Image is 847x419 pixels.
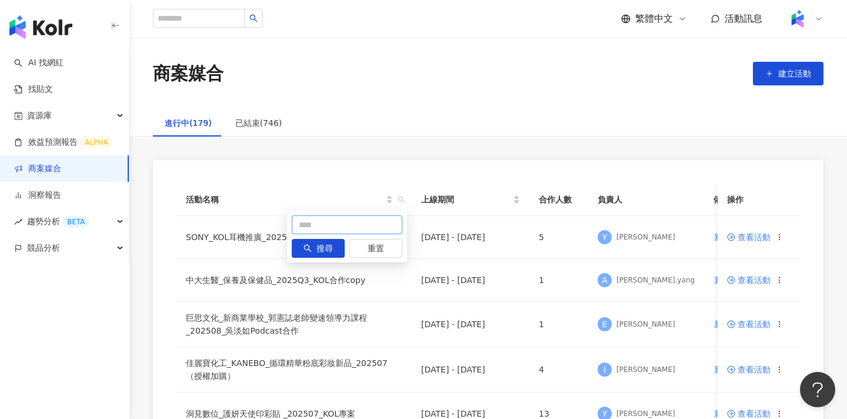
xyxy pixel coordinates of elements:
th: 合作人數 [529,184,588,216]
a: 找貼文 [14,84,53,95]
td: 4 [529,347,588,393]
span: search [304,244,312,252]
div: BETA [62,216,89,228]
a: 效益預測報告ALPHA [14,137,112,148]
button: 重置 [349,239,402,258]
td: SONY_KOL耳機推廣_202505 [176,216,412,259]
td: 中大生醫_保養及保健品_2025Q3_KOL合作copy [176,259,412,302]
span: rise [14,218,22,226]
span: 新增備註 [714,275,747,285]
td: 巨思文化_新商業學校_郭憲誌老師變速領導力課程_202508_吳淡如Podcast合作 [176,302,412,347]
th: 負責人 [588,184,704,216]
a: 查看活動 [727,320,771,328]
span: search [398,196,405,203]
div: [PERSON_NAME] [616,409,675,419]
td: 1 [529,302,588,347]
td: [DATE] - [DATE] [412,216,529,259]
span: 競品分析 [27,235,60,261]
button: 新增備註 [713,268,748,292]
td: 5 [529,216,588,259]
span: 繁體中文 [635,12,673,25]
a: 查看活動 [727,365,771,374]
span: 搜尋 [316,240,333,258]
th: 備註 [704,184,758,216]
span: 趨勢分析 [27,208,89,235]
span: 活動名稱 [186,193,384,206]
a: 洞察報告 [14,189,61,201]
img: logo [9,15,72,39]
span: 資源庫 [27,102,52,129]
button: 建立活動 [753,62,823,85]
td: [DATE] - [DATE] [412,259,529,302]
td: [DATE] - [DATE] [412,347,529,393]
th: 操作 [718,184,800,216]
a: 查看活動 [727,276,771,284]
span: I [603,363,606,376]
a: 查看活動 [727,410,771,418]
button: 新增備註 [713,312,748,336]
a: 查看活動 [727,233,771,241]
img: Kolr%20app%20icon%20%281%29.png [786,8,809,30]
td: [DATE] - [DATE] [412,302,529,347]
span: 重置 [368,240,384,258]
div: [PERSON_NAME] [616,320,675,330]
td: 1 [529,259,588,302]
span: 上線期間 [421,193,511,206]
button: 新增備註 [713,358,748,381]
button: 搜尋 [292,239,345,258]
iframe: Help Scout Beacon - Open [800,372,835,407]
div: 已結束(746) [235,117,282,129]
th: 上線期間 [412,184,529,216]
a: searchAI 找網紅 [14,57,64,69]
span: search [249,14,258,22]
span: search [395,191,407,208]
span: 建立活動 [778,69,811,78]
span: 活動訊息 [725,13,762,24]
th: 活動名稱 [176,184,412,216]
button: 新增備註 [713,225,748,249]
td: 佳麗寶化工_KANEBO_循環精華粉底彩妝新品_202507（授權加購） [176,347,412,393]
span: 新增備註 [714,320,747,329]
span: A [602,274,608,287]
span: E [602,318,608,331]
span: 備註 [713,193,730,206]
span: 新增備註 [714,409,747,418]
span: Y [602,231,608,244]
div: [PERSON_NAME] [616,232,675,242]
div: [PERSON_NAME].yang [616,275,695,285]
span: 新增備註 [714,232,747,242]
div: [PERSON_NAME] [616,365,675,375]
a: 商案媒合 [14,163,61,175]
span: 新增備註 [714,365,747,374]
div: 商案媒合 [153,61,224,86]
div: 進行中(179) [165,117,212,129]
